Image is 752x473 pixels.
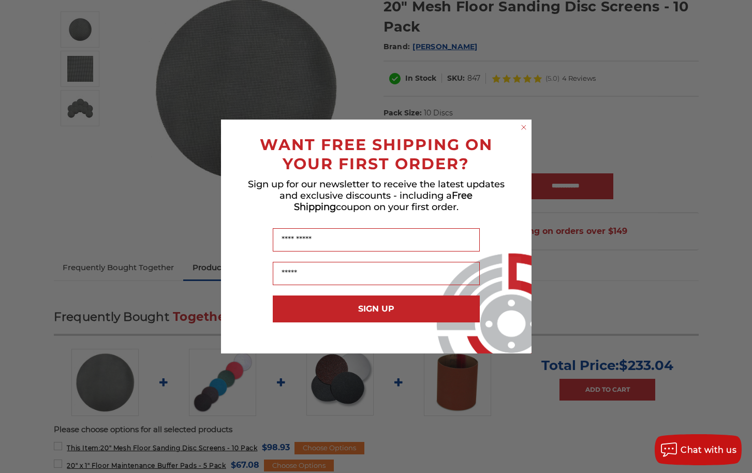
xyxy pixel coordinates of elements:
button: SIGN UP [273,295,480,322]
span: Chat with us [681,445,736,455]
button: Chat with us [655,434,742,465]
input: Email [273,262,480,285]
span: WANT FREE SHIPPING ON YOUR FIRST ORDER? [260,135,493,173]
button: Close dialog [519,122,529,132]
span: Free Shipping [294,190,473,213]
span: Sign up for our newsletter to receive the latest updates and exclusive discounts - including a co... [248,179,505,213]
